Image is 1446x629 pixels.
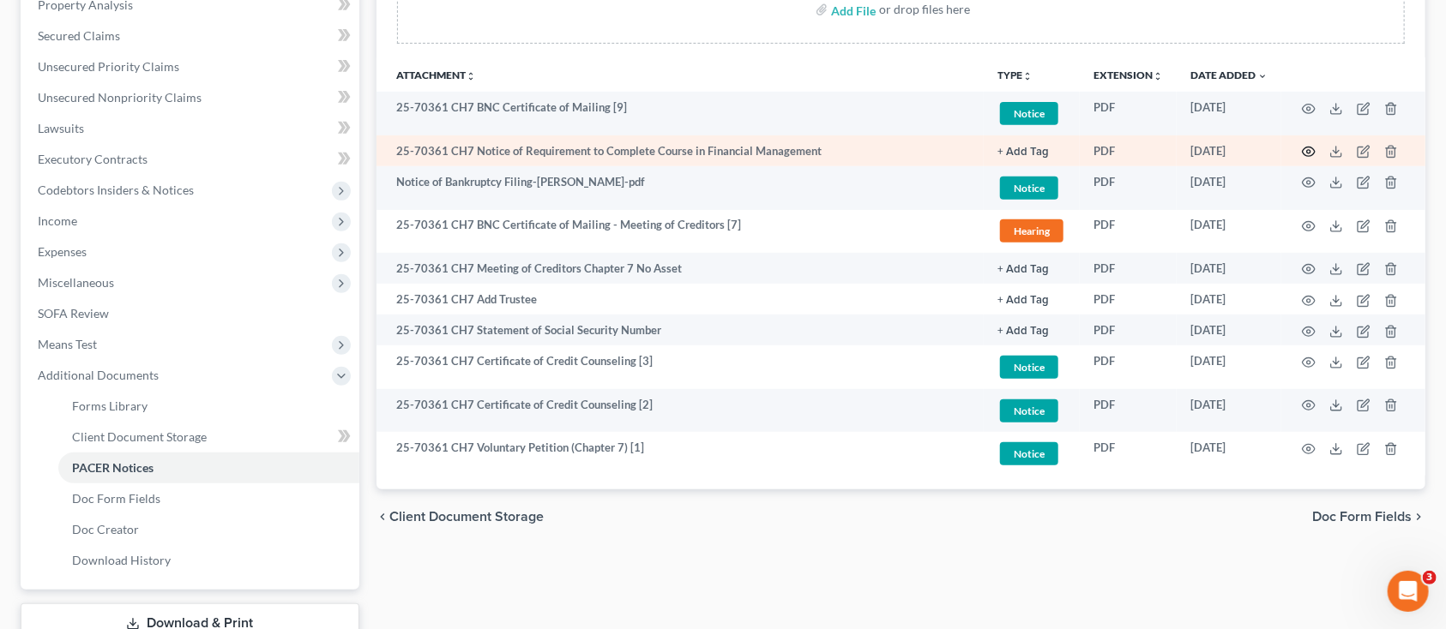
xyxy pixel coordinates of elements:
[997,326,1049,337] button: + Add Tag
[997,147,1049,158] button: + Add Tag
[1080,210,1177,254] td: PDF
[38,275,114,290] span: Miscellaneous
[1177,345,1281,389] td: [DATE]
[1177,92,1281,135] td: [DATE]
[997,99,1066,128] a: Notice
[997,174,1066,202] a: Notice
[1080,253,1177,284] td: PDF
[1177,166,1281,210] td: [DATE]
[1177,284,1281,314] td: [DATE]
[997,217,1066,245] a: Hearing
[377,284,985,314] td: 25-70361 CH7 Add Trustee
[377,135,985,166] td: 25-70361 CH7 Notice of Requirement to Complete Course in Financial Management
[1000,356,1058,379] span: Notice
[1177,314,1281,345] td: [DATE]
[1000,399,1058,422] span: Notice
[1000,219,1063,243] span: Hearing
[58,545,359,576] a: Download History
[1080,135,1177,166] td: PDF
[997,322,1066,338] a: + Add Tag
[1094,69,1163,81] a: Extensionunfold_more
[997,264,1049,275] button: + Add Tag
[1177,135,1281,166] td: [DATE]
[1080,92,1177,135] td: PDF
[72,429,207,444] span: Client Document Storage
[1000,177,1058,200] span: Notice
[58,391,359,422] a: Forms Library
[377,345,985,389] td: 25-70361 CH7 Certificate of Credit Counseling [3]
[1022,71,1033,81] i: unfold_more
[397,69,477,81] a: Attachmentunfold_more
[72,398,148,413] span: Forms Library
[1080,345,1177,389] td: PDF
[1080,166,1177,210] td: PDF
[997,397,1066,425] a: Notice
[1312,510,1425,524] button: Doc Form Fields chevron_right
[38,244,87,259] span: Expenses
[390,510,545,524] span: Client Document Storage
[1177,389,1281,433] td: [DATE]
[38,337,97,351] span: Means Test
[24,144,359,175] a: Executory Contracts
[1080,284,1177,314] td: PDF
[38,59,179,74] span: Unsecured Priority Claims
[38,28,120,43] span: Secured Claims
[38,183,194,197] span: Codebtors Insiders & Notices
[997,70,1033,81] button: TYPEunfold_more
[1388,571,1429,612] iframe: Intercom live chat
[377,210,985,254] td: 25-70361 CH7 BNC Certificate of Mailing - Meeting of Creditors [7]
[1080,432,1177,476] td: PDF
[1080,389,1177,433] td: PDF
[38,368,159,382] span: Additional Documents
[1190,69,1268,81] a: Date Added expand_more
[377,92,985,135] td: 25-70361 CH7 BNC Certificate of Mailing [9]
[38,121,84,135] span: Lawsuits
[24,82,359,113] a: Unsecured Nonpriority Claims
[58,452,359,483] a: PACER Notices
[377,510,390,524] i: chevron_left
[38,90,202,105] span: Unsecured Nonpriority Claims
[38,213,77,228] span: Income
[1153,71,1163,81] i: unfold_more
[24,51,359,82] a: Unsecured Priority Claims
[1257,71,1268,81] i: expand_more
[38,306,109,320] span: SOFA Review
[58,514,359,545] a: Doc Creator
[58,422,359,452] a: Client Document Storage
[1080,314,1177,345] td: PDF
[58,483,359,514] a: Doc Form Fields
[24,21,359,51] a: Secured Claims
[38,152,148,166] span: Executory Contracts
[1312,510,1412,524] span: Doc Form Fields
[1000,102,1058,125] span: Notice
[72,522,139,536] span: Doc Creator
[1177,432,1281,476] td: [DATE]
[997,261,1066,277] a: + Add Tag
[377,166,985,210] td: Notice of Bankruptcy Filing-[PERSON_NAME]-pdf
[997,295,1049,306] button: + Add Tag
[24,113,359,144] a: Lawsuits
[1177,210,1281,254] td: [DATE]
[377,432,985,476] td: 25-70361 CH7 Voluntary Petition (Chapter 7) [1]
[377,314,985,345] td: 25-70361 CH7 Statement of Social Security Number
[997,353,1066,381] a: Notice
[1177,253,1281,284] td: [DATE]
[377,253,985,284] td: 25-70361 CH7 Meeting of Creditors Chapter 7 No Asset
[1423,571,1437,584] span: 3
[1412,510,1425,524] i: chevron_right
[1000,442,1058,465] span: Notice
[467,71,477,81] i: unfold_more
[377,389,985,433] td: 25-70361 CH7 Certificate of Credit Counseling [2]
[997,291,1066,308] a: + Add Tag
[879,1,970,18] div: or drop files here
[997,440,1066,468] a: Notice
[72,553,171,567] span: Download History
[24,298,359,329] a: SOFA Review
[377,510,545,524] button: chevron_left Client Document Storage
[72,460,154,475] span: PACER Notices
[72,491,160,506] span: Doc Form Fields
[997,143,1066,159] a: + Add Tag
